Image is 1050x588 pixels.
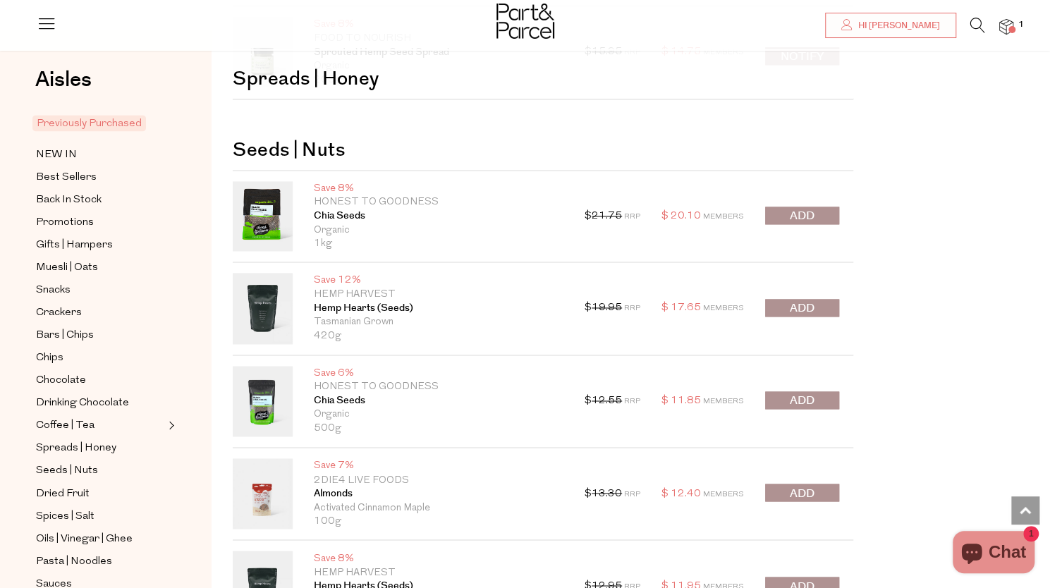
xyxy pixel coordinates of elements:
span: 17.65 [671,302,701,313]
a: Almonds [314,486,563,501]
p: Organic [314,408,563,422]
span: NEW IN [36,147,77,164]
span: Chips [36,350,63,367]
span: $ [585,488,592,498]
span: Members [703,398,744,405]
p: Save 7% [314,459,563,473]
a: Coffee | Tea [36,417,164,434]
a: Chocolate [36,372,164,389]
span: Spices | Salt [36,508,94,525]
h2: Spreads | Honey [233,49,853,99]
span: Crackers [36,305,82,321]
s: 12.55 [592,396,622,406]
p: Activated Cinnamon Maple [314,501,563,515]
span: Promotions [36,214,94,231]
p: Honest to Goodness [314,195,563,209]
span: Chocolate [36,372,86,389]
span: Members [703,213,744,221]
a: Dried Fruit [36,484,164,502]
p: Organic [314,223,563,238]
img: Part&Parcel [496,4,554,39]
span: RRP [624,398,640,405]
span: $ [585,211,592,221]
p: Save 12% [314,274,563,288]
span: $ [661,302,669,313]
span: Drinking Chocolate [36,395,129,412]
span: Aisles [35,64,92,95]
span: Previously Purchased [32,115,146,131]
a: Previously Purchased [36,115,164,132]
p: Tasmanian Grown [314,315,563,329]
span: Muesli | Oats [36,259,98,276]
a: Crackers [36,304,164,321]
a: Best Sellers [36,169,164,186]
span: 20.10 [671,211,701,221]
span: Best Sellers [36,169,97,186]
p: 2Die4 Live Foods [314,473,563,487]
p: 420g [314,329,563,343]
a: Gifts | Hampers [36,236,164,254]
a: Bars | Chips [36,326,164,344]
p: Hemp Harvest [314,288,563,302]
a: Pasta | Noodles [36,552,164,570]
span: $ [585,302,592,313]
p: Save 8% [314,182,563,196]
p: Honest to Goodness [314,380,563,394]
span: Members [703,490,744,498]
span: $ [661,396,669,406]
span: Snacks [36,282,71,299]
a: Muesli | Oats [36,259,164,276]
span: Pasta | Noodles [36,553,112,570]
a: Oils | Vinegar | Ghee [36,529,164,547]
a: Chips [36,349,164,367]
span: Gifts | Hampers [36,237,113,254]
p: Hemp Harvest [314,565,563,580]
s: 19.95 [592,302,622,313]
a: Spices | Salt [36,507,164,525]
s: 13.30 [592,488,622,498]
span: $ [661,211,669,221]
a: Promotions [36,214,164,231]
p: Save 8% [314,551,563,565]
a: Seeds | Nuts [36,462,164,479]
span: RRP [624,305,640,312]
a: Chia Seeds [314,394,563,408]
span: Dried Fruit [36,485,90,502]
span: 11.85 [671,396,701,406]
a: NEW IN [36,146,164,164]
a: Spreads | Honey [36,439,164,457]
a: Snacks [36,281,164,299]
a: Hi [PERSON_NAME] [825,13,956,38]
a: Back In Stock [36,191,164,209]
span: Hi [PERSON_NAME] [855,20,940,32]
inbox-online-store-chat: Shopify online store chat [948,531,1039,577]
span: $ [661,488,669,498]
span: Coffee | Tea [36,417,94,434]
span: Seeds | Nuts [36,463,98,479]
a: Chia Seeds [314,209,563,223]
button: Expand/Collapse Coffee | Tea [165,417,175,434]
span: 12.40 [671,488,701,498]
span: Back In Stock [36,192,102,209]
span: Bars | Chips [36,327,94,344]
span: RRP [624,490,640,498]
span: 1 [1015,18,1027,31]
p: Save 6% [314,367,563,381]
span: Members [703,305,744,312]
a: Hemp Hearts (Seeds) [314,302,563,316]
span: RRP [624,213,640,221]
p: 500g [314,422,563,436]
s: 21.75 [592,211,622,221]
span: $ [585,396,592,406]
span: Oils | Vinegar | Ghee [36,530,133,547]
p: 100g [314,514,563,528]
p: 1kg [314,237,563,251]
a: Drinking Chocolate [36,394,164,412]
a: 1 [999,19,1013,34]
a: Aisles [35,69,92,104]
h2: Seeds | Nuts [233,120,853,171]
span: Spreads | Honey [36,440,116,457]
